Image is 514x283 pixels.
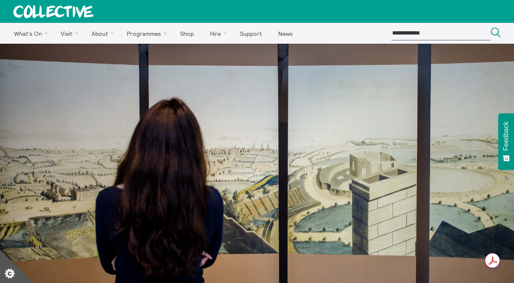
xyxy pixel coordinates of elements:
a: Hire [203,23,231,44]
button: Feedback - Show survey [498,113,514,170]
a: News [271,23,300,44]
span: Feedback [502,122,510,151]
a: Visit [54,23,83,44]
a: What's On [7,23,52,44]
a: Shop [173,23,201,44]
a: Programmes [120,23,171,44]
a: Support [232,23,269,44]
a: About [84,23,118,44]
